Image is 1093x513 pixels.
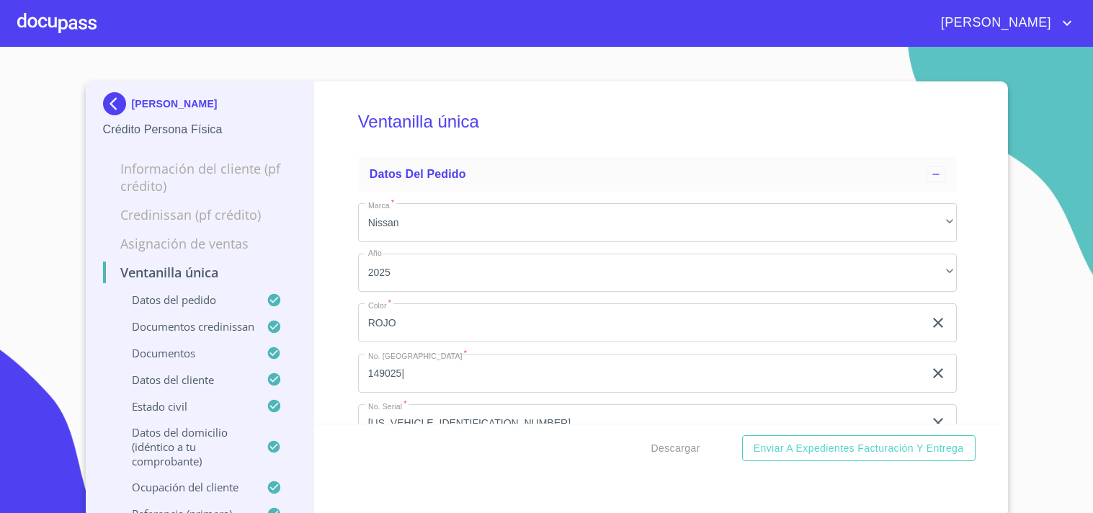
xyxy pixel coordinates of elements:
[651,440,700,458] span: Descargar
[370,168,466,180] span: Datos del pedido
[103,235,297,252] p: Asignación de Ventas
[103,293,267,307] p: Datos del pedido
[103,399,267,414] p: Estado civil
[930,12,1076,35] button: account of current user
[103,373,267,387] p: Datos del cliente
[358,157,957,192] div: Datos del pedido
[742,435,976,462] button: Enviar a Expedientes Facturación y Entrega
[358,92,957,151] h5: Ventanilla única
[103,425,267,468] p: Datos del domicilio (idéntico a tu comprobante)
[929,414,947,432] button: clear input
[103,121,297,138] p: Crédito Persona Física
[103,92,132,115] img: Docupass spot blue
[103,346,267,360] p: Documentos
[103,319,267,334] p: Documentos CrediNissan
[358,203,957,242] div: Nissan
[930,12,1058,35] span: [PERSON_NAME]
[103,206,297,223] p: Credinissan (PF crédito)
[754,440,964,458] span: Enviar a Expedientes Facturación y Entrega
[929,365,947,382] button: clear input
[103,480,267,494] p: Ocupación del Cliente
[103,160,297,195] p: Información del cliente (PF crédito)
[103,92,297,121] div: [PERSON_NAME]
[929,314,947,331] button: clear input
[358,254,957,293] div: 2025
[103,264,297,281] p: Ventanilla única
[132,98,218,110] p: [PERSON_NAME]
[646,435,706,462] button: Descargar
